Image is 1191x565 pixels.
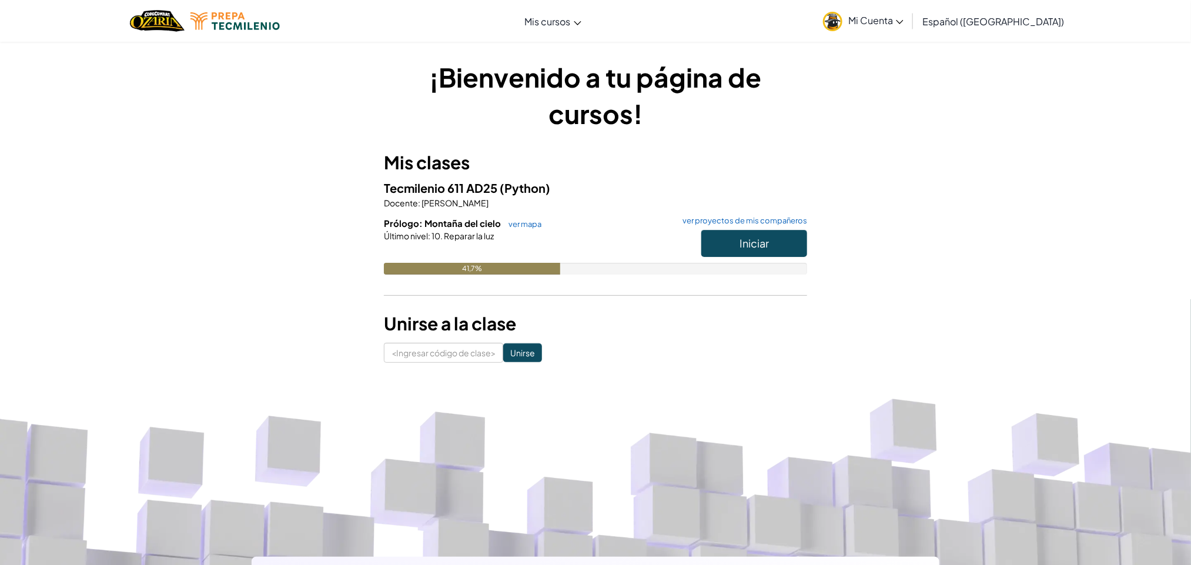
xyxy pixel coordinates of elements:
[503,343,542,362] input: Unirse
[823,12,842,31] img: avatar
[428,230,430,241] font: :
[922,15,1064,28] font: Español ([GEOGRAPHIC_DATA])
[384,230,428,241] font: Último nivel
[130,9,185,33] img: Hogar
[190,12,280,30] img: Logotipo de Tecmilenio
[508,219,541,229] font: ver mapa
[916,5,1070,37] a: Español ([GEOGRAPHIC_DATA])
[701,230,807,257] button: Iniciar
[519,5,587,37] a: Mis cursos
[384,218,501,229] font: Prólogo: Montaña del cielo
[817,2,909,39] a: Mi Cuenta
[421,198,489,208] font: [PERSON_NAME]
[740,236,769,250] font: Iniciar
[130,9,185,33] a: Logotipo de Ozaria de CodeCombat
[444,230,494,241] font: Reparar la luz
[384,198,418,208] font: Docente
[384,180,497,195] font: Tecmilenio 611 AD25
[462,264,482,273] font: 41,7%
[384,151,470,173] font: Mis clases
[430,61,762,130] font: ¡Bienvenido a tu página de cursos!
[384,343,503,363] input: <Ingresar código de clase>
[500,180,550,195] font: (Python)
[431,230,443,241] font: 10.
[683,216,807,225] font: ver proyectos de mis compañeros
[384,312,516,335] font: Unirse a la clase
[848,14,893,26] font: Mi Cuenta
[525,15,571,28] font: Mis cursos
[418,198,420,208] font: :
